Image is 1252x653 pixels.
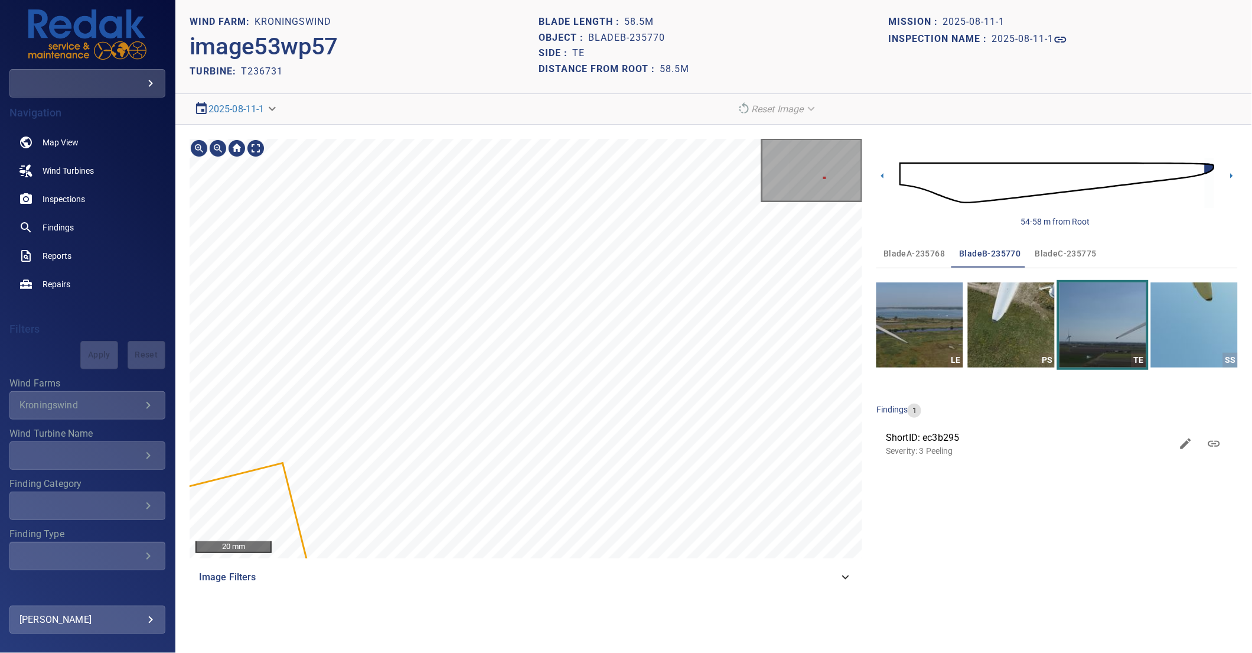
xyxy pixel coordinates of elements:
[9,185,165,213] a: inspections noActive
[190,17,255,28] h1: WIND FARM:
[43,250,71,262] span: Reports
[43,165,94,177] span: Wind Turbines
[1223,353,1238,368] div: SS
[9,157,165,185] a: windturbines noActive
[9,323,165,335] h4: Filters
[1132,353,1146,368] div: TE
[28,9,146,60] img: redakgreentrustgroup-logo
[968,282,1055,368] a: PS
[190,563,863,592] div: Image Filters
[190,33,338,61] h2: image53wp57
[9,242,165,270] a: reports noActive
[190,99,283,119] div: 2025-08-11-1
[876,282,963,368] a: LE
[886,431,1172,445] span: ShortID: ec3b295
[992,33,1068,47] a: 2025-08-11-1
[227,139,246,158] div: Go home
[539,48,573,59] h1: Side :
[625,17,654,28] h1: 58.5m
[888,34,992,45] h1: Inspection name :
[9,107,165,119] h4: Navigation
[992,34,1054,45] h1: 2025-08-11-1
[199,570,839,584] span: Image Filters
[9,492,165,520] div: Finding Category
[876,405,908,415] span: findings
[9,391,165,420] div: Wind Farms
[9,479,165,489] label: Finding Category
[539,17,625,28] h1: Blade length :
[751,103,804,115] em: Reset Image
[9,542,165,570] div: Finding Type
[943,17,1005,28] h1: 2025-08-11-1
[660,64,690,75] h1: 58.5m
[9,128,165,157] a: map noActive
[190,66,241,77] h2: TURBINE:
[573,48,585,59] h1: TE
[19,610,155,629] div: [PERSON_NAME]
[19,399,141,411] div: Kroningswind
[1040,353,1055,368] div: PS
[1059,282,1146,368] a: TE
[43,137,79,148] span: Map View
[208,103,265,115] a: 2025-08-11-1
[1035,246,1097,261] span: bladeC-235775
[539,33,589,44] h1: Object :
[43,278,70,290] span: Repairs
[883,246,945,261] span: bladeA-235768
[908,405,921,417] span: 1
[9,529,165,539] label: Finding Type
[1151,282,1238,368] a: SS
[1021,216,1090,228] div: 54-58 m from Root
[960,246,1021,261] span: bladeB-235770
[43,222,74,233] span: Findings
[9,429,165,438] label: Wind Turbine Name
[43,193,85,205] span: Inspections
[539,64,660,75] h1: Distance from root :
[948,353,963,368] div: LE
[9,379,165,388] label: Wind Farms
[9,69,165,98] div: redakgreentrustgroup
[190,139,208,158] div: Zoom in
[886,445,1172,457] p: Severity: 3 Peeling
[9,270,165,298] a: repairs noActive
[899,145,1215,221] img: d
[9,441,165,470] div: Wind Turbine Name
[241,66,283,77] h2: T236731
[589,33,666,44] h1: bladeB-235770
[255,17,331,28] h1: Kroningswind
[9,213,165,242] a: findings noActive
[246,139,265,158] div: Toggle full page
[208,139,227,158] div: Zoom out
[888,17,943,28] h1: Mission :
[732,99,823,119] div: Reset Image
